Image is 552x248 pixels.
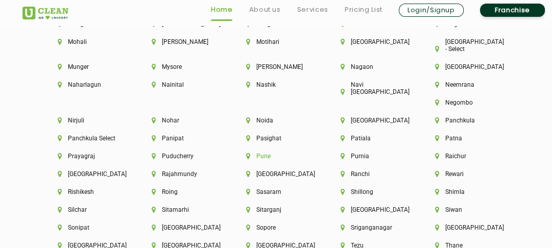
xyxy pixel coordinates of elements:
li: Noida [246,117,306,124]
li: Shillong [341,188,400,195]
a: Franchise [480,4,545,17]
li: Neemrana [435,81,495,88]
li: [PERSON_NAME] [152,38,211,45]
li: Pune [246,153,306,160]
li: [GEOGRAPHIC_DATA] [341,117,400,124]
img: UClean Laundry and Dry Cleaning [22,7,68,19]
li: Munger [58,63,117,70]
li: Pasighat [246,135,306,142]
li: Puducherry [152,153,211,160]
a: Home [211,4,233,16]
li: [GEOGRAPHIC_DATA] [435,224,495,231]
li: Panipat [152,135,211,142]
li: Purnia [341,153,400,160]
li: Rishikesh [58,188,117,195]
a: Services [297,4,328,16]
li: Mysore [152,63,211,70]
li: Navi [GEOGRAPHIC_DATA] [341,81,400,95]
li: Sriganganagar [341,224,400,231]
li: Naharlagun [58,81,117,88]
li: [GEOGRAPHIC_DATA] - Select [435,38,495,53]
li: [GEOGRAPHIC_DATA] [435,63,495,70]
li: Raichur [435,153,495,160]
li: Nainital [152,81,211,88]
li: Nashik [246,81,306,88]
li: Mohali [58,38,117,45]
li: Sopore [246,224,306,231]
li: Sasaram [246,188,306,195]
a: About us [249,4,280,16]
li: [GEOGRAPHIC_DATA] [341,38,400,45]
li: Nagaon [341,63,400,70]
a: Login/Signup [399,4,464,17]
li: Rajahmundy [152,170,211,178]
li: Negombo [435,99,495,106]
li: Shimla [435,188,495,195]
li: Prayagraj [58,153,117,160]
li: Sonipat [58,224,117,231]
li: Sitarganj [246,206,306,213]
li: Nirjuli [58,117,117,124]
li: Rewari [435,170,495,178]
li: Patna [435,135,495,142]
li: Patiala [341,135,400,142]
li: Panchkula Select [58,135,117,142]
li: [GEOGRAPHIC_DATA] [246,170,306,178]
a: Pricing List [345,4,382,16]
li: Roing [152,188,211,195]
li: [GEOGRAPHIC_DATA] [341,206,400,213]
li: Panchkula [435,117,495,124]
li: Nohar [152,117,211,124]
li: Silchar [58,206,117,213]
li: [GEOGRAPHIC_DATA] [152,224,211,231]
li: [PERSON_NAME] [246,63,306,70]
li: Sitamarhi [152,206,211,213]
li: [GEOGRAPHIC_DATA] [58,170,117,178]
li: Siwan [435,206,495,213]
li: Ranchi [341,170,400,178]
li: Motihari [246,38,306,45]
